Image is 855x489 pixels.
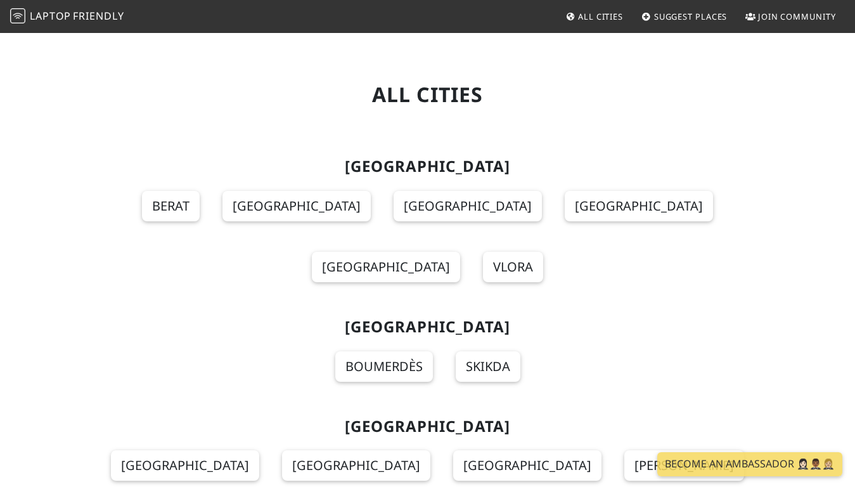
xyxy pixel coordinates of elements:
[657,452,842,476] a: Become an Ambassador 🤵🏻‍♀️🤵🏾‍♂️🤵🏼‍♀️
[624,450,744,481] a: [PERSON_NAME]
[111,450,259,481] a: [GEOGRAPHIC_DATA]
[654,11,728,22] span: Suggest Places
[74,417,781,436] h2: [GEOGRAPHIC_DATA]
[30,9,71,23] span: Laptop
[578,11,623,22] span: All Cities
[483,252,543,282] a: Vlora
[10,8,25,23] img: LaptopFriendly
[222,191,371,221] a: [GEOGRAPHIC_DATA]
[10,6,124,28] a: LaptopFriendly LaptopFriendly
[394,191,542,221] a: [GEOGRAPHIC_DATA]
[758,11,836,22] span: Join Community
[335,351,433,382] a: Boumerdès
[560,5,628,28] a: All Cities
[73,9,124,23] span: Friendly
[142,191,200,221] a: Berat
[74,157,781,176] h2: [GEOGRAPHIC_DATA]
[740,5,841,28] a: Join Community
[312,252,460,282] a: [GEOGRAPHIC_DATA]
[74,82,781,107] h1: All Cities
[282,450,430,481] a: [GEOGRAPHIC_DATA]
[74,318,781,336] h2: [GEOGRAPHIC_DATA]
[565,191,713,221] a: [GEOGRAPHIC_DATA]
[636,5,733,28] a: Suggest Places
[456,351,520,382] a: Skikda
[453,450,601,481] a: [GEOGRAPHIC_DATA]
